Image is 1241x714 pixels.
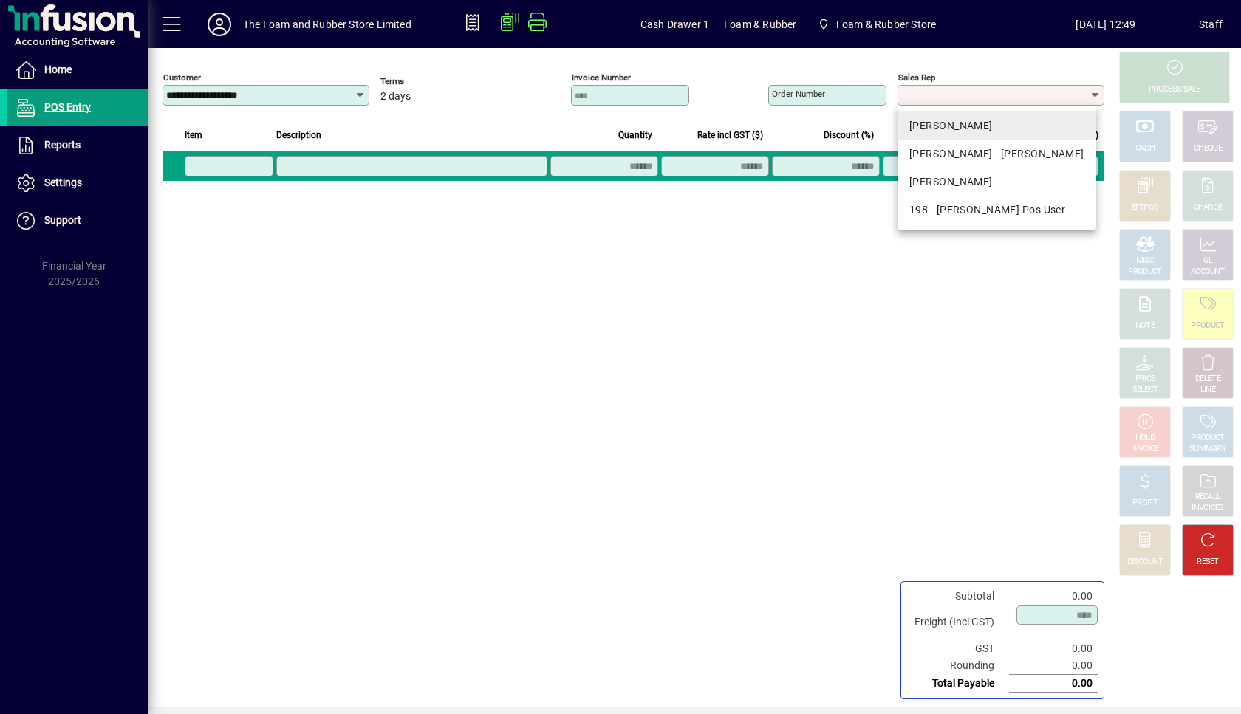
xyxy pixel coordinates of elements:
[1195,492,1221,503] div: RECALL
[909,174,1084,190] div: [PERSON_NAME]
[1199,13,1223,36] div: Staff
[1192,503,1223,514] div: INVOICES
[44,214,81,226] span: Support
[724,13,796,36] span: Foam & Rubber
[1009,675,1098,693] td: 0.00
[185,127,202,143] span: Item
[1131,444,1158,455] div: INVOICE
[1132,385,1158,396] div: SELECT
[380,77,469,86] span: Terms
[1135,143,1155,154] div: CASH
[1135,374,1155,385] div: PRICE
[1127,557,1163,568] div: DISCOUNT
[1135,433,1155,444] div: HOLD
[44,139,81,151] span: Reports
[243,13,411,36] div: The Foam and Rubber Store Limited
[7,52,148,89] a: Home
[772,89,825,99] mat-label: Order number
[640,13,709,36] span: Cash Drawer 1
[907,640,1009,657] td: GST
[907,675,1009,693] td: Total Payable
[1194,202,1223,213] div: CHARGE
[909,202,1084,218] div: 198 - [PERSON_NAME] Pos User
[898,72,935,83] mat-label: Sales rep
[1135,320,1155,332] div: NOTE
[276,127,321,143] span: Description
[898,168,1096,196] mat-option: SHANE - Shane
[1132,498,1158,509] div: PROFIT
[1149,84,1200,95] div: PROCESS SALE
[7,165,148,202] a: Settings
[618,127,652,143] span: Quantity
[1191,267,1225,278] div: ACCOUNT
[196,11,243,38] button: Profile
[163,72,201,83] mat-label: Customer
[1013,13,1199,36] span: [DATE] 12:49
[697,127,763,143] span: Rate incl GST ($)
[7,127,148,164] a: Reports
[1200,385,1215,396] div: LINE
[1128,267,1161,278] div: PRODUCT
[1195,374,1220,385] div: DELETE
[811,11,942,38] span: Foam & Rubber Store
[1191,433,1224,444] div: PRODUCT
[44,63,72,75] span: Home
[1194,143,1222,154] div: CHEQUE
[7,202,148,239] a: Support
[824,127,874,143] span: Discount (%)
[907,657,1009,675] td: Rounding
[898,140,1096,168] mat-option: EMMA - Emma Ormsby
[44,176,82,188] span: Settings
[909,118,1084,134] div: [PERSON_NAME]
[907,588,1009,605] td: Subtotal
[907,605,1009,640] td: Freight (Incl GST)
[572,72,631,83] mat-label: Invoice number
[898,196,1096,224] mat-option: 198 - Shane Pos User
[44,101,91,113] span: POS Entry
[1009,588,1098,605] td: 0.00
[1009,657,1098,675] td: 0.00
[836,13,936,36] span: Foam & Rubber Store
[1197,557,1219,568] div: RESET
[1203,255,1213,267] div: GL
[898,111,1096,140] mat-option: DAVE - Dave
[909,146,1084,162] div: [PERSON_NAME] - [PERSON_NAME]
[1189,444,1226,455] div: SUMMARY
[1009,640,1098,657] td: 0.00
[1136,255,1154,267] div: MISC
[1132,202,1159,213] div: EFTPOS
[380,91,411,103] span: 2 days
[1191,320,1224,332] div: PRODUCT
